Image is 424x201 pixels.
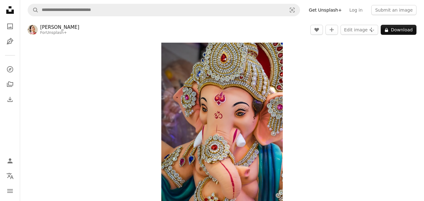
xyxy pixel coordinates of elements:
[40,24,79,30] a: [PERSON_NAME]
[28,4,39,16] button: Search Unsplash
[46,30,67,35] a: Unsplash+
[381,25,416,35] button: Download
[341,25,378,35] button: Edit image
[4,185,16,197] button: Menu
[285,4,300,16] button: Visual search
[305,5,346,15] a: Get Unsplash+
[4,93,16,106] a: Download History
[28,4,300,16] form: Find visuals sitewide
[325,25,338,35] button: Add to Collection
[4,155,16,167] a: Log in / Sign up
[371,5,416,15] button: Submit an image
[4,20,16,33] a: Photos
[4,170,16,182] button: Language
[310,25,323,35] button: Like
[4,63,16,76] a: Explore
[28,25,38,35] img: Go to Sonika Agarwal's profile
[4,78,16,91] a: Collections
[4,35,16,48] a: Illustrations
[40,30,79,35] div: For
[346,5,366,15] a: Log in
